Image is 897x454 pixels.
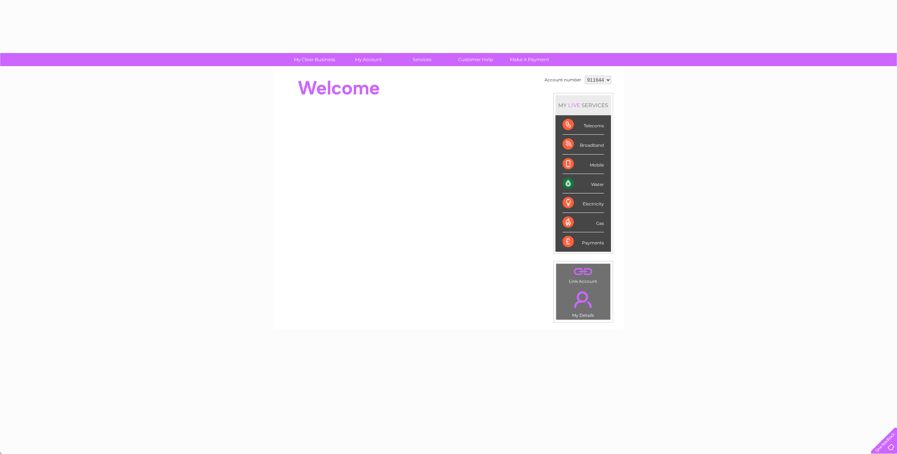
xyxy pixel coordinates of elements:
div: Water [563,174,604,193]
td: Link Account [556,263,611,286]
div: Telecoms [563,115,604,135]
a: Make A Payment [500,53,559,66]
div: MY SERVICES [555,95,611,115]
a: My Account [339,53,397,66]
a: . [558,266,608,278]
div: Electricity [563,193,604,213]
td: My Details [556,285,611,320]
div: LIVE [567,102,582,109]
td: Account number [543,74,583,86]
div: Payments [563,232,604,251]
a: Customer Help [447,53,505,66]
div: Mobile [563,155,604,174]
a: Services [393,53,451,66]
div: Gas [563,213,604,232]
div: Broadband [563,135,604,154]
a: . [558,287,608,312]
a: My Clear Business [285,53,344,66]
